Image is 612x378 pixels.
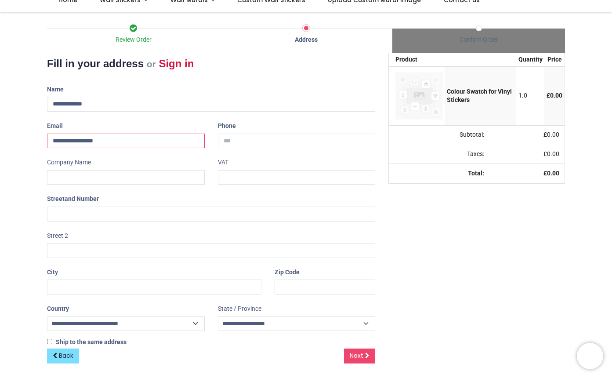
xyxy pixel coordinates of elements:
[47,349,79,363] a: Back
[350,351,363,360] span: Next
[47,338,127,347] label: Ship to the same address
[47,82,64,97] label: Name
[47,302,69,316] label: Country
[47,119,63,134] label: Email
[547,170,559,177] span: 0.00
[47,265,58,280] label: City
[159,58,194,69] a: Sign in
[389,145,489,164] td: Taxes:
[547,131,559,138] span: 0.00
[47,155,91,170] label: Company Name
[543,131,559,138] span: £
[395,72,443,120] img: [COLOUR_SWATCH] Colour Swatch for Vinyl Stickers
[65,195,99,202] span: and Number
[544,53,565,66] th: Price
[59,351,73,360] span: Back
[550,92,562,99] span: 0.00
[275,265,300,280] label: Zip Code
[547,150,559,157] span: 0.00
[577,343,603,369] iframe: Brevo live chat
[47,339,52,344] input: Ship to the same address
[344,349,375,363] a: Next
[447,88,512,104] strong: Colour Swatch for Vinyl Stickers
[218,155,228,170] label: VAT
[47,229,68,244] label: Street 2
[518,91,543,100] div: 1.0
[218,119,236,134] label: Phone
[218,302,261,316] label: State / Province
[547,92,562,99] span: £
[47,192,99,207] label: Street
[47,58,144,69] span: Fill in your address
[389,125,489,145] td: Subtotal:
[147,59,156,69] small: or
[516,53,545,66] th: Quantity
[47,36,220,44] div: Review Order
[389,53,445,66] th: Product
[543,150,559,157] span: £
[392,36,565,44] div: Confirm Order
[220,36,392,44] div: Address
[543,170,559,177] strong: £
[468,170,484,177] strong: Total:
